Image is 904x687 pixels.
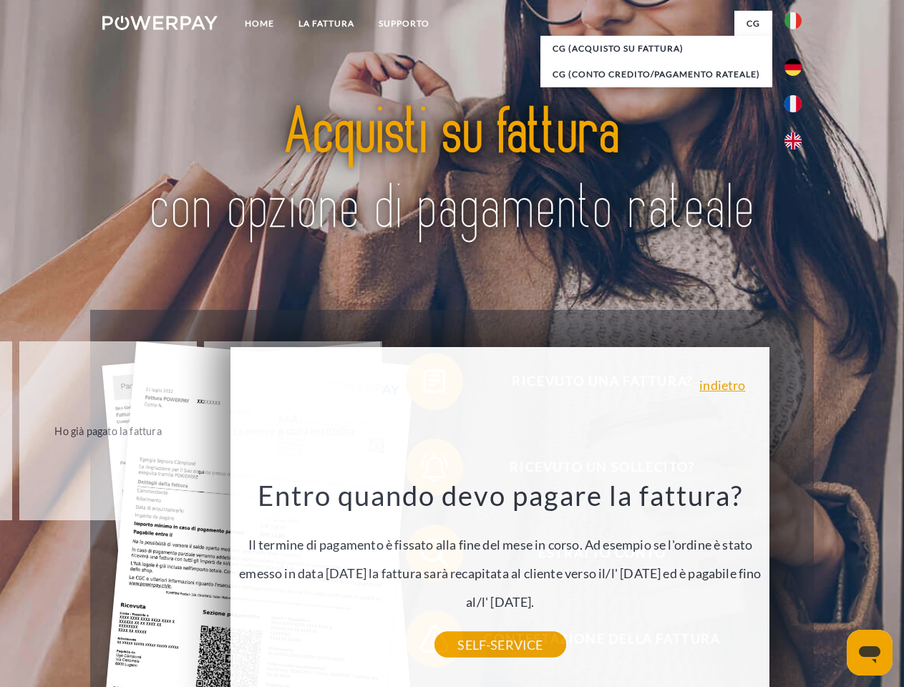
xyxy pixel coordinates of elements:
[434,632,565,658] a: SELF-SERVICE
[847,630,893,676] iframe: Pulsante per aprire la finestra di messaggistica
[233,11,286,36] a: Home
[366,11,442,36] a: Supporto
[784,12,802,29] img: it
[734,11,772,36] a: CG
[137,69,767,274] img: title-powerpay_it.svg
[784,95,802,112] img: fr
[784,59,802,76] img: de
[286,11,366,36] a: LA FATTURA
[239,478,762,512] h3: Entro quando devo pagare la fattura?
[28,421,189,440] div: Ho già pagato la fattura
[540,36,772,62] a: CG (Acquisto su fattura)
[540,62,772,87] a: CG (Conto Credito/Pagamento rateale)
[102,16,218,30] img: logo-powerpay-white.svg
[784,132,802,150] img: en
[239,478,762,645] div: Il termine di pagamento è fissato alla fine del mese in corso. Ad esempio se l'ordine è stato eme...
[699,379,745,391] a: indietro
